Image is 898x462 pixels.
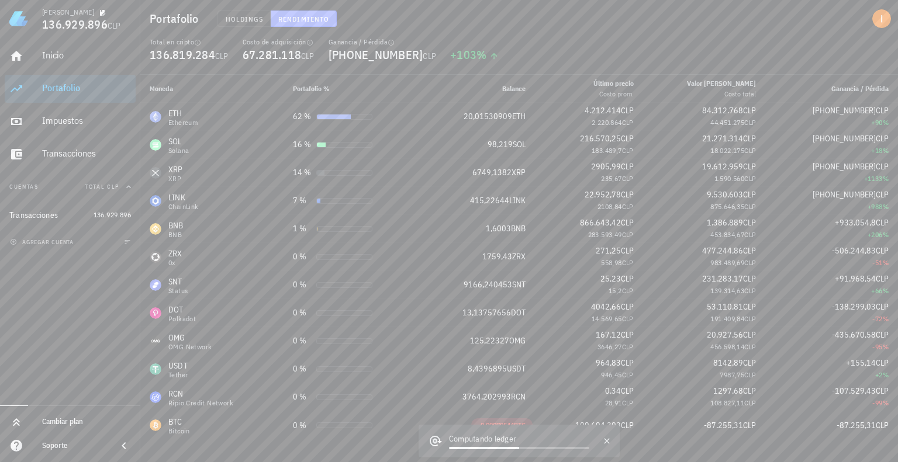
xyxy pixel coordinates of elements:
[883,230,889,239] span: %
[876,273,889,284] span: CLP
[511,391,526,402] span: RCN
[464,279,512,290] span: 9166,240453
[42,115,131,126] div: Impuestos
[150,251,161,263] div: ZRX-icon
[168,416,190,428] div: BTC
[592,146,622,155] span: 183.489,7
[702,105,743,116] span: 84.312.768
[601,258,621,267] span: 558,98
[596,245,621,256] span: 271,25
[293,419,312,432] div: 0 %
[605,385,621,396] span: 0,34
[150,363,161,375] div: USDT-icon
[293,223,312,235] div: 1 %
[225,15,264,23] span: Holdings
[42,82,131,93] div: Portafolio
[622,314,634,323] span: CLP
[876,161,889,172] span: CLP
[168,175,183,182] div: XRP
[813,105,876,116] span: [PHONE_NUMBER]
[5,201,136,229] a: Transacciones 136.929.896
[150,195,161,207] div: LINK-icon
[743,161,756,172] span: CLP
[883,370,889,379] span: %
[704,420,743,430] span: -87.255,31
[710,342,744,351] span: 456.598,14
[744,342,756,351] span: CLP
[150,9,203,28] h1: Portafolio
[150,391,161,403] div: RCN-icon
[883,174,889,183] span: %
[883,118,889,127] span: %
[876,133,889,144] span: CLP
[329,37,436,47] div: Ganancia / Pérdida
[94,210,131,219] span: 136.929.896
[168,287,188,294] div: Status
[601,174,621,183] span: 235,67
[744,146,756,155] span: CLP
[168,147,189,154] div: Solana
[622,118,634,127] span: CLP
[621,105,634,116] span: CLP
[702,133,743,144] span: 21.271.314
[765,75,898,103] th: Ganancia / Pérdida: Sin ordenar. Pulse para ordenar de forma ascendente.
[622,230,634,239] span: CLP
[835,273,876,284] span: +91.968,54
[883,146,889,155] span: %
[168,371,188,378] div: Tether
[470,195,509,206] span: 415,22644
[168,107,198,119] div: ETH
[702,245,743,256] span: 477.244,86
[832,329,876,340] span: -435.670,58
[876,245,889,256] span: CLP
[168,360,188,371] div: USDT
[168,192,199,203] div: LINK
[832,245,876,256] span: -506.244,83
[876,329,889,340] span: CLP
[293,335,312,347] div: 0 %
[702,273,743,284] span: 231.283,17
[622,146,634,155] span: CLP
[512,251,526,262] span: ZRX
[775,229,889,241] div: +206
[622,370,634,379] span: CLP
[883,398,889,407] span: %
[702,161,743,172] span: 19.612.959
[621,329,634,340] span: CLP
[168,231,184,238] div: BNB
[744,118,756,127] span: CLP
[168,388,233,400] div: RCN
[621,161,634,172] span: CLP
[743,273,756,284] span: CLP
[150,111,161,123] div: ETH-icon
[450,49,499,61] div: +103
[476,47,486,62] span: %
[605,398,622,407] span: 28,91
[710,314,744,323] span: 191.409,84
[293,84,330,93] span: Portafolio %
[596,357,621,368] span: 964,83
[449,433,589,447] div: Computando ledger
[593,89,634,99] div: Costo prom.
[622,258,634,267] span: CLP
[468,363,507,374] span: 8,4396895
[622,286,634,295] span: CLP
[580,133,621,144] span: 216.570,25
[710,146,744,155] span: 18.022.175
[876,420,889,430] span: CLP
[883,258,889,267] span: %
[509,335,526,346] span: OMG
[775,257,889,269] div: -51
[710,286,744,295] span: 139.314,63
[591,161,621,172] span: 2905,99
[293,391,312,403] div: 0 %
[744,370,756,379] span: CLP
[876,189,889,200] span: CLP
[470,335,509,346] span: 125,22327
[507,363,526,374] span: USDT
[486,223,511,234] span: 1,6003
[592,314,622,323] span: 14.569,65
[775,313,889,325] div: -72
[621,189,634,200] span: CLP
[813,189,876,200] span: [PHONE_NUMBER]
